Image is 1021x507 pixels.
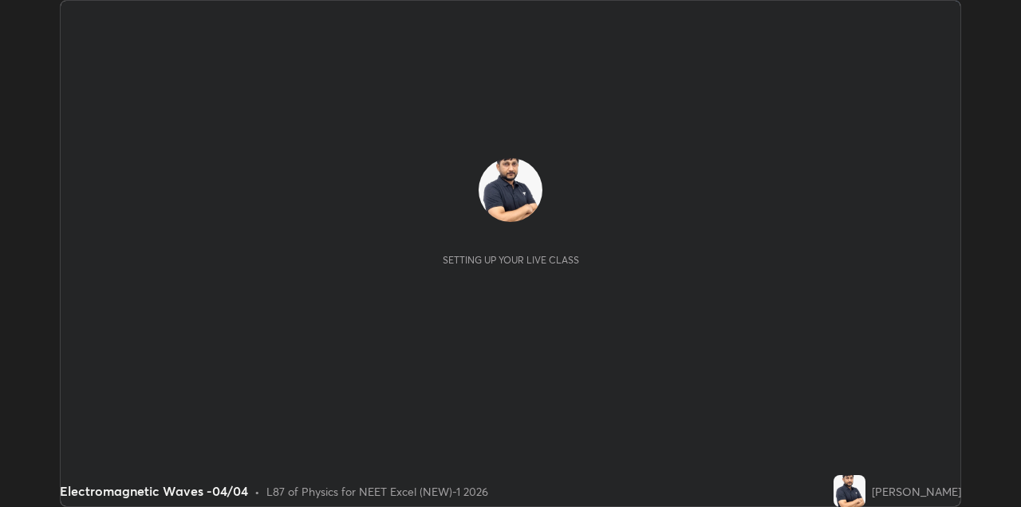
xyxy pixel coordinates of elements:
img: de6c275da805432c8bc00b045e3c7ab9.jpg [834,475,865,507]
img: de6c275da805432c8bc00b045e3c7ab9.jpg [479,158,542,222]
div: • [254,483,260,500]
div: L87 of Physics for NEET Excel (NEW)-1 2026 [266,483,488,500]
div: Electromagnetic Waves -04/04 [60,481,248,501]
div: [PERSON_NAME] [872,483,961,500]
div: Setting up your live class [443,254,579,266]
